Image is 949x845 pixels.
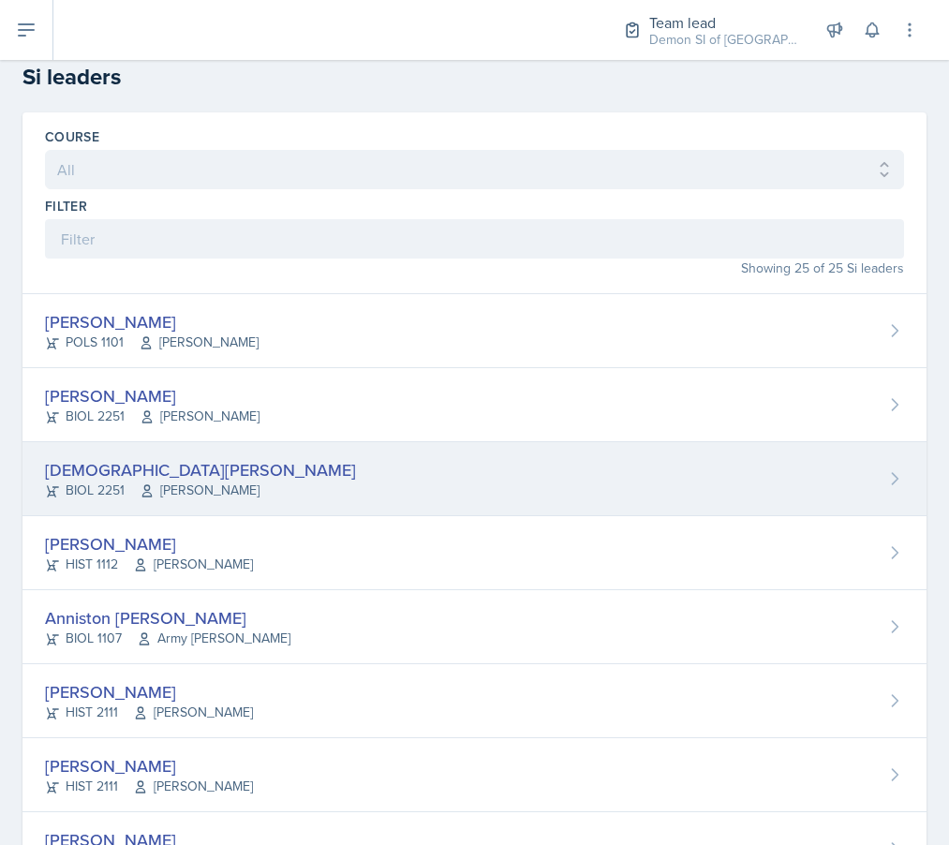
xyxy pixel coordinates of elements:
[22,60,927,94] h2: Si leaders
[133,703,253,722] span: [PERSON_NAME]
[45,679,253,704] div: [PERSON_NAME]
[133,555,253,574] span: [PERSON_NAME]
[45,309,259,334] div: [PERSON_NAME]
[45,703,253,722] div: HIST 2111
[22,442,927,516] a: [DEMOGRAPHIC_DATA][PERSON_NAME] BIOL 2251[PERSON_NAME]
[133,777,253,796] span: [PERSON_NAME]
[45,127,99,146] label: Course
[45,605,290,630] div: Anniston [PERSON_NAME]
[45,333,259,352] div: POLS 1101
[22,294,927,368] a: [PERSON_NAME] POLS 1101[PERSON_NAME]
[45,197,87,215] label: Filter
[649,11,799,34] div: Team lead
[45,777,253,796] div: HIST 2111
[45,407,259,426] div: BIOL 2251
[22,664,927,738] a: [PERSON_NAME] HIST 2111[PERSON_NAME]
[649,30,799,50] div: Demon SI of [GEOGRAPHIC_DATA] / Fall 2025
[139,333,259,352] span: [PERSON_NAME]
[45,555,253,574] div: HIST 1112
[45,531,253,556] div: [PERSON_NAME]
[140,407,259,426] span: [PERSON_NAME]
[22,368,927,442] a: [PERSON_NAME] BIOL 2251[PERSON_NAME]
[45,219,904,259] input: Filter
[45,383,259,408] div: [PERSON_NAME]
[140,481,259,500] span: [PERSON_NAME]
[137,629,290,648] span: Army [PERSON_NAME]
[45,481,356,500] div: BIOL 2251
[22,516,927,590] a: [PERSON_NAME] HIST 1112[PERSON_NAME]
[22,738,927,812] a: [PERSON_NAME] HIST 2111[PERSON_NAME]
[45,753,253,778] div: [PERSON_NAME]
[45,457,356,482] div: [DEMOGRAPHIC_DATA][PERSON_NAME]
[45,629,290,648] div: BIOL 1107
[22,590,927,664] a: Anniston [PERSON_NAME] BIOL 1107Army [PERSON_NAME]
[45,259,904,278] div: Showing 25 of 25 Si leaders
